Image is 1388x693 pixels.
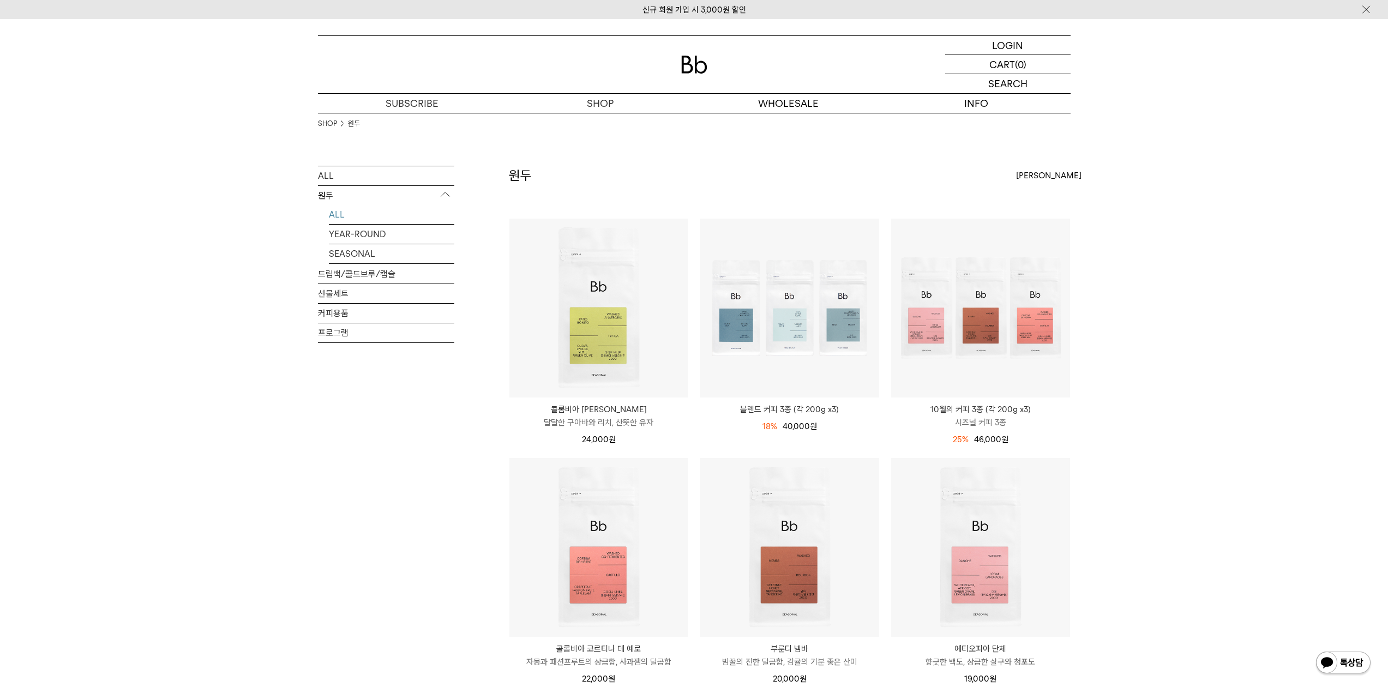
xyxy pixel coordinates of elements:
[318,186,454,206] p: 원두
[506,94,694,113] a: SHOP
[945,36,1071,55] a: LOGIN
[891,219,1070,397] img: 10월의 커피 3종 (각 200g x3)
[318,118,337,129] a: SHOP
[882,94,1071,113] p: INFO
[509,166,532,185] h2: 원두
[329,244,454,263] a: SEASONAL
[509,416,688,429] p: 달달한 구아바와 리치, 산뜻한 유자
[509,403,688,416] p: 콜롬비아 [PERSON_NAME]
[509,458,688,637] img: 콜롬비아 코르티나 데 예로
[1315,650,1372,677] img: 카카오톡 채널 1:1 채팅 버튼
[348,118,360,129] a: 원두
[891,403,1070,416] p: 10월의 커피 3종 (각 200g x3)
[509,219,688,397] img: 콜롬비아 파티오 보니토
[681,56,707,74] img: 로고
[509,655,688,668] p: 자몽과 패션프루트의 상큼함, 사과잼의 달콤함
[964,674,996,684] span: 19,000
[318,284,454,303] a: 선물세트
[891,458,1070,637] img: 에티오피아 단체
[694,94,882,113] p: WHOLESALE
[509,642,688,655] p: 콜롬비아 코르티나 데 예로
[329,205,454,224] a: ALL
[988,74,1028,93] p: SEARCH
[318,304,454,323] a: 커피용품
[700,219,879,397] img: 블렌드 커피 3종 (각 200g x3)
[318,166,454,185] a: ALL
[810,421,817,431] span: 원
[700,642,879,668] a: 부룬디 넴바 밤꿀의 진한 달콤함, 감귤의 기분 좋은 산미
[953,433,969,446] div: 25%
[773,674,807,684] span: 20,000
[318,94,506,113] a: SUBSCRIBE
[891,416,1070,429] p: 시즈널 커피 3종
[318,323,454,342] a: 프로그램
[945,55,1071,74] a: CART (0)
[762,420,777,433] div: 18%
[642,5,746,15] a: 신규 회원 가입 시 3,000원 할인
[609,435,616,444] span: 원
[608,674,615,684] span: 원
[1015,55,1026,74] p: (0)
[582,435,616,444] span: 24,000
[329,225,454,244] a: YEAR-ROUND
[582,674,615,684] span: 22,000
[800,674,807,684] span: 원
[509,403,688,429] a: 콜롬비아 [PERSON_NAME] 달달한 구아바와 리치, 산뜻한 유자
[318,264,454,284] a: 드립백/콜드브루/캡슐
[891,655,1070,668] p: 향긋한 백도, 상큼한 살구와 청포도
[891,642,1070,655] p: 에티오피아 단체
[989,674,996,684] span: 원
[700,642,879,655] p: 부룬디 넴바
[989,55,1015,74] p: CART
[783,421,817,431] span: 40,000
[1016,169,1081,182] span: [PERSON_NAME]
[992,36,1023,55] p: LOGIN
[891,403,1070,429] a: 10월의 커피 3종 (각 200g x3) 시즈널 커피 3종
[1001,435,1008,444] span: 원
[700,655,879,668] p: 밤꿀의 진한 달콤함, 감귤의 기분 좋은 산미
[700,403,879,416] a: 블렌드 커피 3종 (각 200g x3)
[509,642,688,668] a: 콜롬비아 코르티나 데 예로 자몽과 패션프루트의 상큼함, 사과잼의 달콤함
[974,435,1008,444] span: 46,000
[700,458,879,637] img: 부룬디 넴바
[891,642,1070,668] a: 에티오피아 단체 향긋한 백도, 상큼한 살구와 청포도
